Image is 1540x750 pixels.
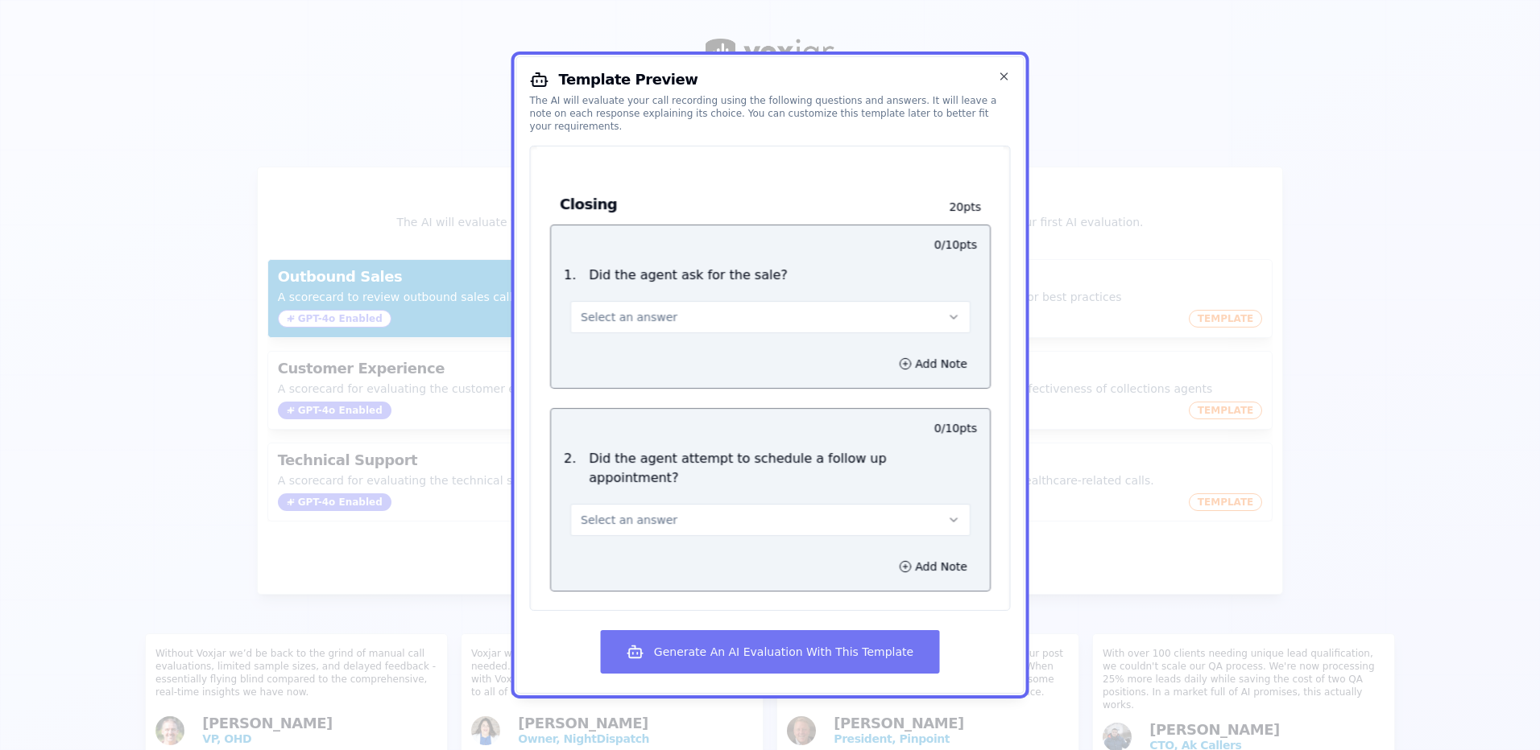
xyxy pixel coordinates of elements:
[560,194,911,215] h3: Closing
[910,199,980,215] p: 20 pts
[889,352,977,375] button: Add Note
[589,449,977,488] p: Did the agent attempt to schedule a follow up appointment?
[581,512,677,528] span: Select an answer
[601,630,939,674] button: Generate An AI Evaluation With This Template
[581,309,677,325] span: Select an answer
[934,237,976,253] p: 0 / 10 pts
[530,70,1011,89] h2: Template Preview
[889,555,977,578] button: Add Note
[557,266,582,285] p: 1 .
[589,266,788,285] p: Did the agent ask for the sale?
[530,94,1011,133] div: The AI will evaluate your call recording using the following questions and answers. It will leave...
[557,449,582,488] p: 2 .
[934,420,976,436] p: 0 / 10 pts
